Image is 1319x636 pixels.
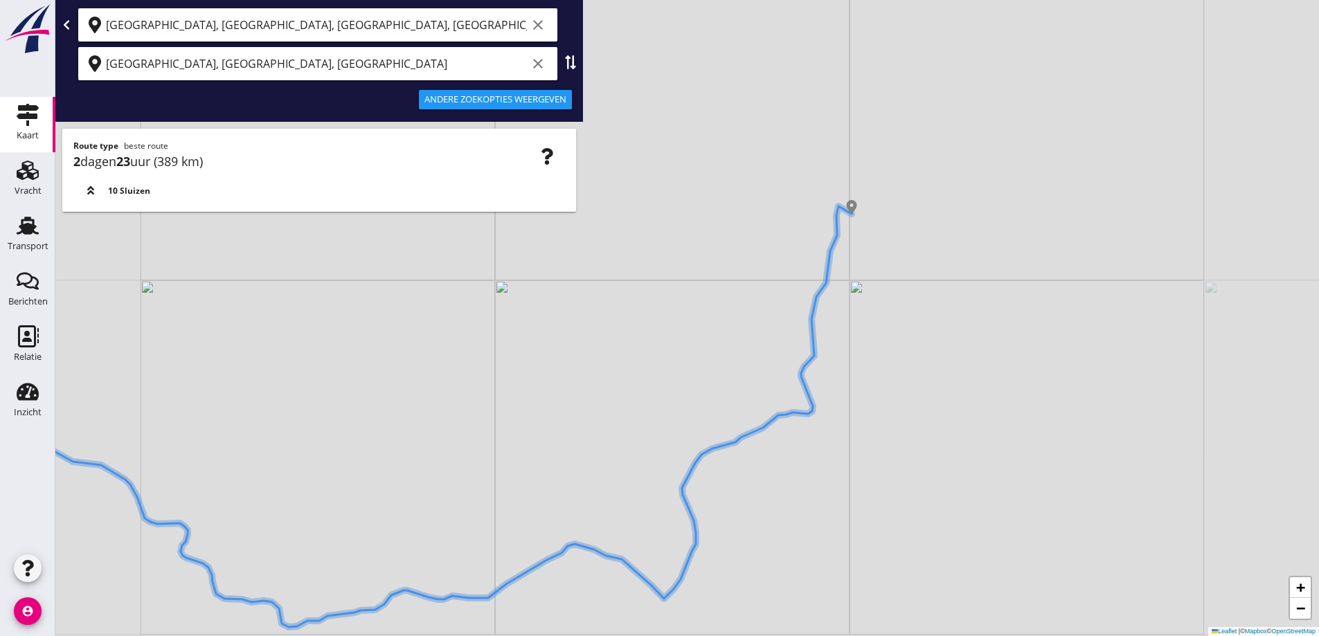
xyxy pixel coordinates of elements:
div: Inzicht [14,408,42,417]
img: Marker [845,200,859,214]
img: logo-small.a267ee39.svg [3,3,53,55]
div: dagen uur (389 km) [73,152,565,171]
div: Andere zoekopties weergeven [424,93,566,107]
input: Vertrekpunt [106,14,527,36]
span: + [1296,579,1305,596]
strong: 2 [73,153,80,170]
span: 10 Sluizen [108,185,150,197]
a: Zoom out [1290,598,1311,619]
span: beste route [124,140,168,152]
a: Leaflet [1212,628,1237,635]
a: Mapbox [1245,628,1267,635]
div: Kaart [17,131,39,140]
input: Bestemming [106,53,527,75]
i: clear [530,17,546,33]
div: Berichten [8,297,48,306]
div: Vracht [15,186,42,195]
div: © © [1208,627,1319,636]
a: OpenStreetMap [1271,628,1316,635]
strong: Route type [73,140,118,152]
a: Zoom in [1290,577,1311,598]
span: | [1239,628,1240,635]
strong: 23 [116,153,130,170]
div: Relatie [14,352,42,361]
span: − [1296,599,1305,617]
button: Andere zoekopties weergeven [419,90,572,109]
i: clear [530,55,546,72]
i: account_circle [14,597,42,625]
div: Transport [8,242,48,251]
